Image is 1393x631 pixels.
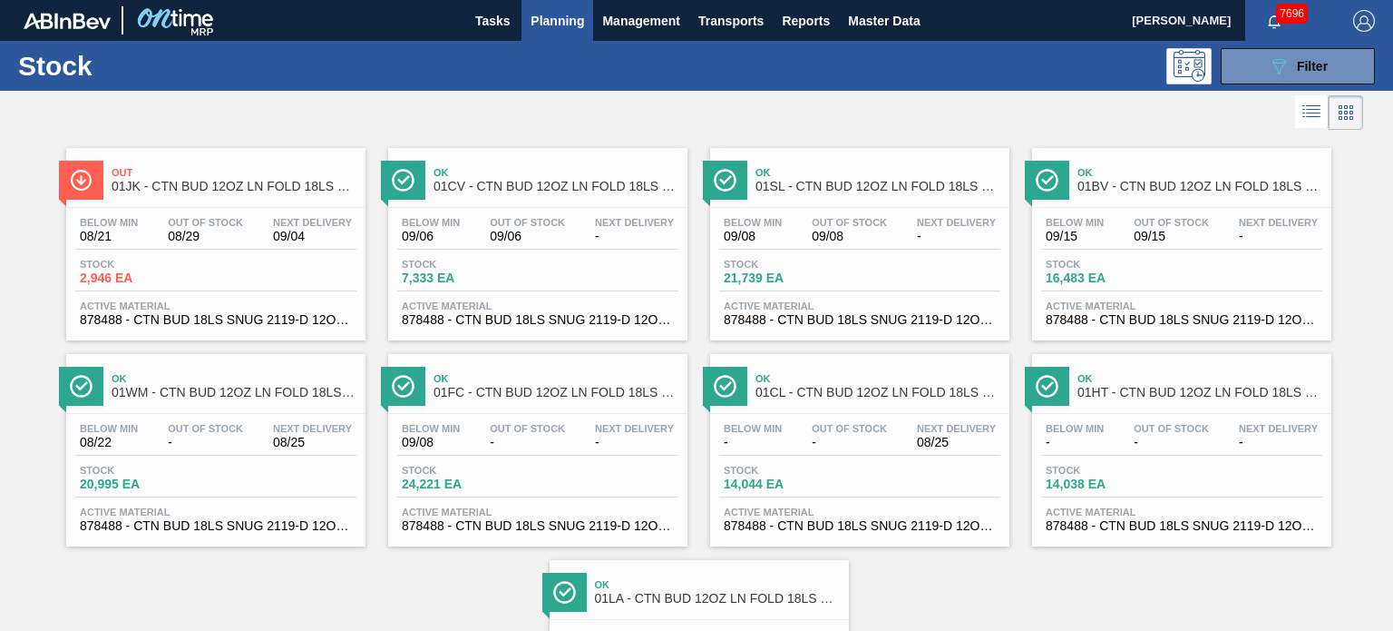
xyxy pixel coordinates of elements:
span: Ok [433,373,678,384]
span: Out Of Stock [490,217,565,228]
span: - [1046,436,1104,449]
span: 01FC - CTN BUD 12OZ LN FOLD 18LS 2119-A [433,386,678,399]
span: Out [112,167,356,178]
span: Stock [724,465,851,476]
span: Stock [724,259,851,270]
span: Stock [402,465,529,476]
a: ÍconeOk01WM - CTN BUD 12OZ LN FOLD 18LS 2119-ABelow Min08/22Out Of Stock-Next Delivery08/25Stock2... [53,340,375,547]
span: Planning [531,10,584,32]
span: Active Material [724,301,996,311]
a: ÍconeOut01JK - CTN BUD 12OZ LN FOLD 18LS 2119-ABelow Min08/21Out Of Stock08/29Next Delivery09/04S... [53,134,375,340]
span: Ok [755,167,1000,178]
span: Below Min [80,423,138,434]
span: - [168,436,243,449]
span: 08/25 [273,436,352,449]
a: ÍconeOk01HT - CTN BUD 12OZ LN FOLD 18LS 2119-ABelow Min-Out Of Stock-Next Delivery-Stock14,038 EA... [1018,340,1340,547]
span: Active Material [80,507,352,518]
span: Below Min [402,423,460,434]
span: - [812,436,887,449]
span: 21,739 EA [724,271,851,285]
span: 878488 - CTN BUD 18LS SNUG 2119-D 12OZ FOLD 0423 [1046,313,1318,327]
a: ÍconeOk01BV - CTN BUD 12OZ LN FOLD 18LS 2119-ABelow Min09/15Out Of Stock09/15Next Delivery-Stock1... [1018,134,1340,340]
span: 7,333 EA [402,271,529,285]
span: Out Of Stock [168,423,243,434]
span: Next Delivery [273,423,352,434]
a: ÍconeOk01CL - CTN BUD 12OZ LN FOLD 18LS 2119-ABelow Min-Out Of Stock-Next Delivery08/25Stock14,04... [696,340,1018,547]
span: 16,483 EA [1046,271,1173,285]
span: 2,946 EA [80,271,207,285]
span: Stock [402,259,529,270]
span: Ok [433,167,678,178]
img: Ícone [392,375,414,398]
span: 09/08 [402,436,460,449]
span: Below Min [80,217,138,228]
span: Transports [698,10,764,32]
img: Ícone [1036,169,1058,192]
span: Ok [1077,167,1322,178]
span: - [917,230,996,243]
img: Ícone [70,169,93,192]
span: 878488 - CTN BUD 18LS SNUG 2119-D 12OZ FOLD 0423 [1046,519,1318,533]
span: - [490,436,565,449]
span: Below Min [1046,423,1104,434]
span: 878488 - CTN BUD 18LS SNUG 2119-D 12OZ FOLD 0423 [402,519,674,533]
span: 01HT - CTN BUD 12OZ LN FOLD 18LS 2119-A [1077,386,1322,399]
span: Ok [112,373,356,384]
span: Next Delivery [917,217,996,228]
span: Stock [80,259,207,270]
a: ÍconeOk01CV - CTN BUD 12OZ LN FOLD 18LS 2119-ABelow Min09/06Out Of Stock09/06Next Delivery-Stock7... [375,134,696,340]
span: 09/04 [273,230,352,243]
span: Out Of Stock [490,423,565,434]
span: Active Material [402,301,674,311]
span: Ok [595,579,840,590]
span: 08/22 [80,436,138,449]
img: Ícone [714,169,736,192]
img: Logout [1353,10,1375,32]
span: 08/29 [168,230,243,243]
span: 878488 - CTN BUD 18LS SNUG 2119-D 12OZ FOLD 0423 [402,313,674,327]
span: Below Min [402,217,460,228]
a: ÍconeOk01FC - CTN BUD 12OZ LN FOLD 18LS 2119-ABelow Min09/08Out Of Stock-Next Delivery-Stock24,22... [375,340,696,547]
span: Below Min [724,423,782,434]
span: Next Delivery [273,217,352,228]
span: Next Delivery [1239,423,1318,434]
span: 20,995 EA [80,478,207,491]
span: Stock [1046,259,1173,270]
img: TNhmsLtSVTkK8tSr43FrP2fwEKptu5GPRR3wAAAABJRU5ErkJggg== [24,13,111,29]
span: 878488 - CTN BUD 18LS SNUG 2119-D 12OZ FOLD 0423 [80,519,352,533]
span: 01SL - CTN BUD 12OZ LN FOLD 18LS 2119-A [755,180,1000,193]
img: Ícone [1036,375,1058,398]
span: 01BV - CTN BUD 12OZ LN FOLD 18LS 2119-A [1077,180,1322,193]
span: Out Of Stock [812,423,887,434]
span: Out Of Stock [812,217,887,228]
span: - [1134,436,1209,449]
img: Ícone [392,169,414,192]
span: Active Material [1046,507,1318,518]
span: Next Delivery [917,423,996,434]
h1: Stock [18,55,278,76]
span: Ok [755,373,1000,384]
img: Ícone [70,375,93,398]
span: Management [602,10,680,32]
span: 09/06 [490,230,565,243]
button: Notifications [1245,8,1303,34]
img: Ícone [553,581,576,604]
span: Active Material [402,507,674,518]
span: 14,044 EA [724,478,851,491]
span: 09/06 [402,230,460,243]
span: 01WM - CTN BUD 12OZ LN FOLD 18LS 2119-A [112,386,356,399]
span: 09/08 [812,230,887,243]
span: 14,038 EA [1046,478,1173,491]
span: Ok [1077,373,1322,384]
span: Next Delivery [595,423,674,434]
span: Below Min [1046,217,1104,228]
span: 878488 - CTN BUD 18LS SNUG 2119-D 12OZ FOLD 0423 [80,313,352,327]
span: Reports [782,10,830,32]
span: 01LA - CTN BUD 12OZ LN FOLD 18LS 2119-A [595,592,840,606]
span: Stock [80,465,207,476]
span: 08/21 [80,230,138,243]
span: 878488 - CTN BUD 18LS SNUG 2119-D 12OZ FOLD 0423 [724,519,996,533]
span: 09/15 [1046,230,1104,243]
img: Ícone [714,375,736,398]
span: Next Delivery [1239,217,1318,228]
